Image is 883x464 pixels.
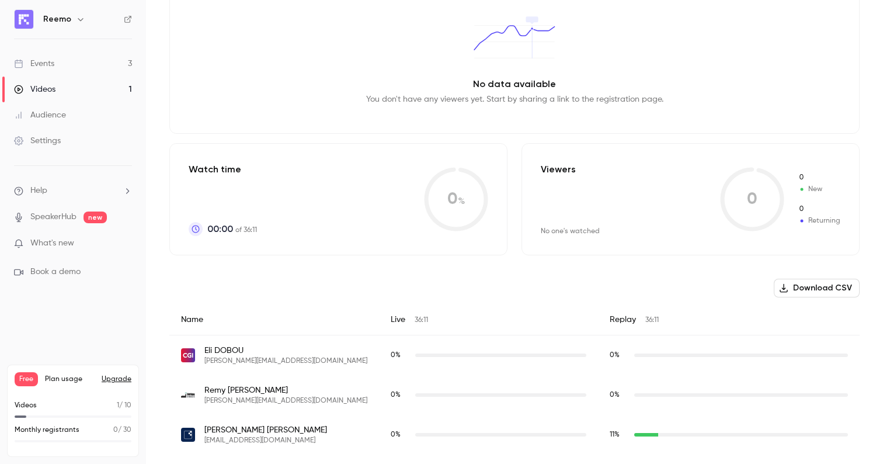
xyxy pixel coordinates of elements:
iframe: Noticeable Trigger [118,238,132,249]
span: New [798,172,840,183]
h6: Reemo [43,13,71,25]
p: Monthly registrants [15,425,79,435]
div: Replay [598,304,860,335]
img: pixelpower.com [181,428,195,442]
div: Events [14,58,54,70]
p: You don't have any viewers yet. Start by sharing a link to the registration page. [366,94,663,105]
span: [PERSON_NAME] [PERSON_NAME] [204,424,327,436]
p: Viewers [541,162,576,176]
span: 36:11 [415,317,428,324]
div: Live [379,304,598,335]
span: Live watch time [391,350,409,361]
span: Replay watch time [610,430,628,440]
span: new [84,212,107,223]
span: [PERSON_NAME][EMAIL_ADDRESS][DOMAIN_NAME] [204,396,367,406]
span: 00:00 [207,222,233,236]
li: help-dropdown-opener [14,185,132,197]
div: r.guillaume@fabrique-d-images.com [169,375,860,415]
span: Live watch time [391,390,409,400]
span: Plan usage [45,375,95,384]
p: / 10 [117,400,131,411]
img: Reemo [15,10,33,29]
span: 11 % [610,431,620,438]
p: No data available [473,77,556,91]
span: Eli DOBOU [204,345,367,356]
span: Book a demo [30,266,81,278]
div: kmehring@pixelpower.com [169,415,860,455]
span: New [798,184,840,195]
p: / 30 [113,425,131,435]
span: 0 [113,427,118,434]
span: 0 % [610,352,620,359]
img: fabrique-d-images.com [181,388,195,402]
div: eli.dobou@cgi.com [169,335,860,376]
span: Live watch time [391,430,409,440]
img: cgi.com [181,348,195,362]
span: Replay watch time [610,350,628,361]
p: Watch time [189,162,257,176]
span: 1 [117,402,119,409]
span: 0 % [391,352,401,359]
span: Returning [798,204,840,214]
span: 36:11 [645,317,659,324]
div: Name [169,304,379,335]
div: Videos [14,84,55,95]
span: Remy [PERSON_NAME] [204,385,367,396]
p: Videos [15,400,37,411]
span: Help [30,185,47,197]
div: No one's watched [541,227,600,236]
p: of 36:11 [207,222,257,236]
span: 0 % [391,431,401,438]
span: 0 % [610,392,620,399]
span: Free [15,372,38,386]
span: Returning [798,216,840,226]
span: Replay watch time [610,390,628,400]
span: What's new [30,237,74,250]
a: SpeakerHub [30,211,77,223]
div: Audience [14,109,66,121]
div: Settings [14,135,61,147]
button: Download CSV [774,279,860,297]
span: [EMAIL_ADDRESS][DOMAIN_NAME] [204,436,327,445]
button: Upgrade [102,375,131,384]
span: 0 % [391,392,401,399]
span: [PERSON_NAME][EMAIL_ADDRESS][DOMAIN_NAME] [204,356,367,366]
